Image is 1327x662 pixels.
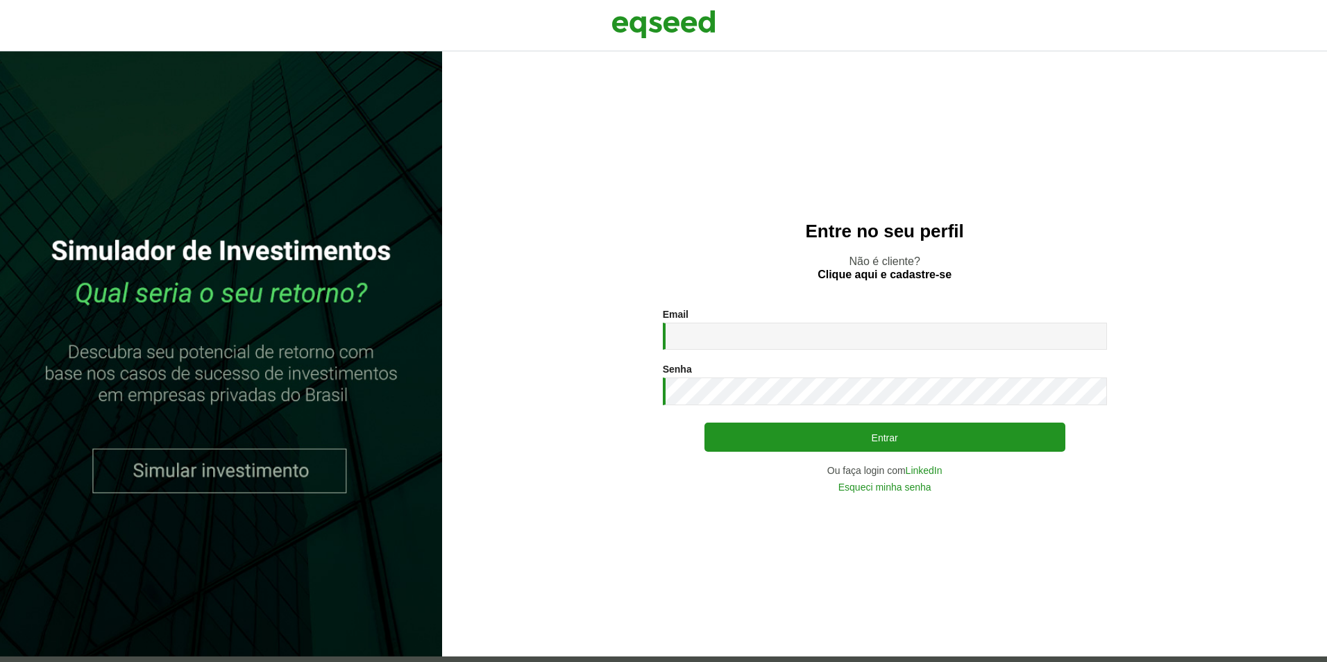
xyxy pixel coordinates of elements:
[818,269,952,280] a: Clique aqui e cadastre-se
[838,482,931,492] a: Esqueci minha senha
[470,255,1299,281] p: Não é cliente?
[906,466,943,475] a: LinkedIn
[704,423,1065,452] button: Entrar
[663,364,692,374] label: Senha
[470,221,1299,241] h2: Entre no seu perfil
[663,309,688,319] label: Email
[663,466,1107,475] div: Ou faça login com
[611,7,716,42] img: EqSeed Logo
